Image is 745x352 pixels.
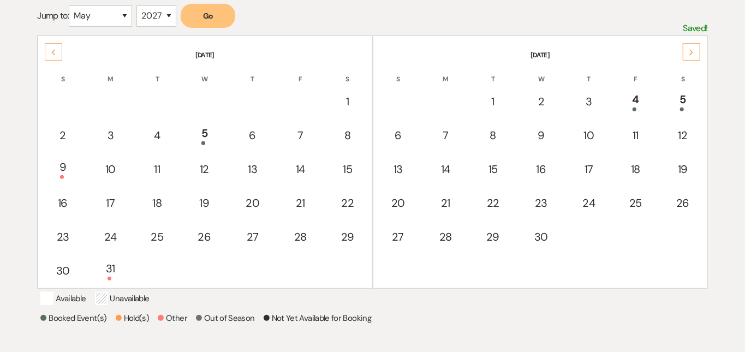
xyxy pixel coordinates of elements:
[235,161,270,177] div: 13
[665,195,700,211] div: 26
[181,4,235,28] button: Go
[39,61,86,84] th: S
[94,229,128,245] div: 24
[277,61,323,84] th: F
[665,91,700,111] div: 5
[45,195,80,211] div: 16
[374,61,422,84] th: S
[140,229,174,245] div: 25
[380,195,416,211] div: 20
[140,195,174,211] div: 18
[517,61,565,84] th: W
[423,61,469,84] th: M
[523,161,559,177] div: 16
[665,161,700,177] div: 19
[40,292,86,305] p: Available
[619,127,653,144] div: 11
[330,195,365,211] div: 22
[283,195,317,211] div: 21
[88,61,134,84] th: M
[37,10,69,21] span: Jump to:
[380,161,416,177] div: 13
[40,312,106,325] p: Booked Event(s)
[140,127,174,144] div: 4
[235,127,270,144] div: 6
[45,127,80,144] div: 2
[572,161,606,177] div: 17
[235,195,270,211] div: 20
[523,127,559,144] div: 9
[134,61,180,84] th: T
[45,262,80,279] div: 30
[95,292,150,305] p: Unavailable
[94,127,128,144] div: 3
[187,229,222,245] div: 26
[235,229,270,245] div: 27
[229,61,276,84] th: T
[374,37,706,60] th: [DATE]
[566,61,612,84] th: T
[523,93,559,110] div: 2
[94,195,128,211] div: 17
[45,229,80,245] div: 23
[475,161,510,177] div: 15
[572,195,606,211] div: 24
[283,127,317,144] div: 7
[116,312,150,325] p: Hold(s)
[264,312,371,325] p: Not Yet Available for Booking
[572,127,606,144] div: 10
[283,161,317,177] div: 14
[619,195,653,211] div: 25
[45,159,80,179] div: 9
[475,195,510,211] div: 22
[330,229,365,245] div: 29
[429,195,463,211] div: 21
[523,195,559,211] div: 23
[283,229,317,245] div: 28
[659,61,706,84] th: S
[619,161,653,177] div: 18
[665,127,700,144] div: 12
[187,195,222,211] div: 19
[683,21,708,35] p: Saved!
[187,161,222,177] div: 12
[380,127,416,144] div: 6
[196,312,255,325] p: Out of Season
[429,127,463,144] div: 7
[613,61,659,84] th: F
[140,161,174,177] div: 11
[429,161,463,177] div: 14
[429,229,463,245] div: 28
[324,61,371,84] th: S
[330,161,365,177] div: 15
[94,260,128,281] div: 31
[523,229,559,245] div: 30
[181,61,228,84] th: W
[572,93,606,110] div: 3
[380,229,416,245] div: 27
[475,127,510,144] div: 8
[475,229,510,245] div: 29
[330,93,365,110] div: 1
[158,312,187,325] p: Other
[39,37,371,60] th: [DATE]
[475,93,510,110] div: 1
[619,91,653,111] div: 4
[187,125,222,145] div: 5
[330,127,365,144] div: 8
[469,61,516,84] th: T
[94,161,128,177] div: 10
